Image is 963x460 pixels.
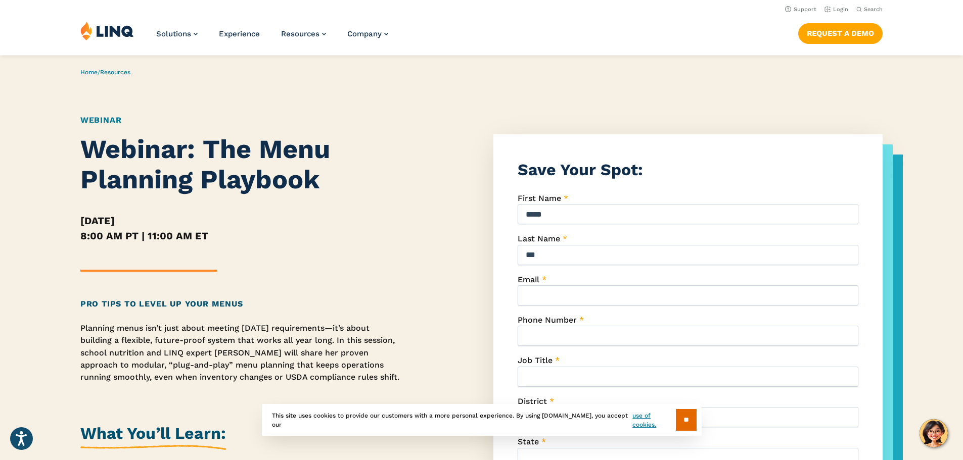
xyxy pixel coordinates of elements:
a: Resources [281,29,326,38]
p: Planning menus isn’t just about meeting [DATE] requirements—it’s about building a flexible, futur... [80,322,401,384]
strong: Save Your Spot: [518,160,643,179]
h5: 8:00 AM PT | 11:00 AM ET [80,228,401,243]
span: Search [864,6,883,13]
span: Company [347,29,382,38]
h2: Pro Tips to Level Up Your Menus [80,298,401,310]
a: Webinar [80,115,122,125]
a: Resources [100,69,130,76]
span: Job Title [518,355,553,365]
button: Hello, have a question? Let’s chat. [920,419,948,447]
span: Solutions [156,29,191,38]
span: First Name [518,193,561,203]
div: This site uses cookies to provide our customers with a more personal experience. By using [DOMAIN... [262,404,702,436]
a: Home [80,69,98,76]
a: Support [785,6,816,13]
a: Experience [219,29,260,38]
h1: Webinar: The Menu Planning Playbook [80,134,401,195]
span: District [518,396,547,406]
span: Phone Number [518,315,577,325]
button: Open Search Bar [856,6,883,13]
a: Request a Demo [798,23,883,43]
img: LINQ | K‑12 Software [80,21,134,40]
a: Login [824,6,848,13]
nav: Primary Navigation [156,21,388,55]
span: / [80,69,130,76]
span: Last Name [518,234,560,243]
span: Resources [281,29,319,38]
span: Email [518,275,539,284]
a: use of cookies. [632,411,675,429]
a: Solutions [156,29,198,38]
a: Company [347,29,388,38]
h5: [DATE] [80,213,401,228]
nav: Button Navigation [798,21,883,43]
